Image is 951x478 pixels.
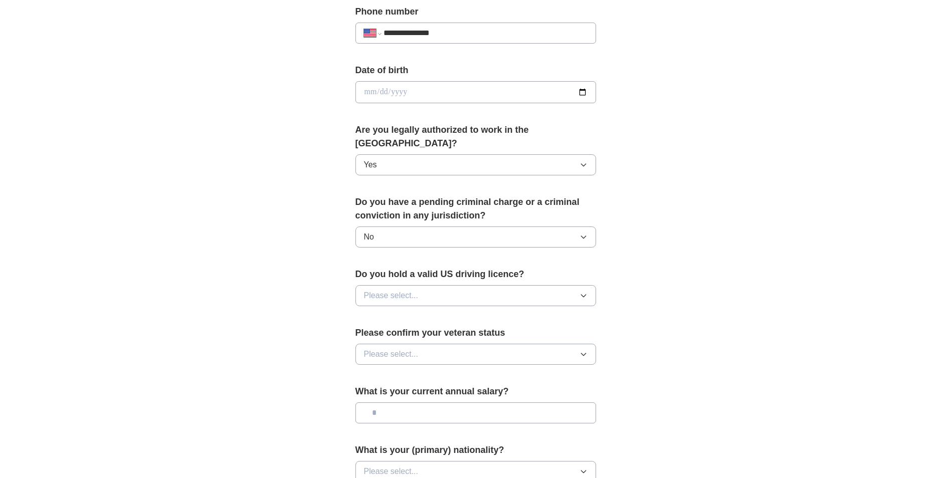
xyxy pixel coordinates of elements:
[364,465,419,477] span: Please select...
[355,64,596,77] label: Date of birth
[355,326,596,340] label: Please confirm your veteran status
[364,348,419,360] span: Please select...
[364,290,419,302] span: Please select...
[355,154,596,175] button: Yes
[355,443,596,457] label: What is your (primary) nationality?
[364,231,374,243] span: No
[355,123,596,150] label: Are you legally authorized to work in the [GEOGRAPHIC_DATA]?
[355,268,596,281] label: Do you hold a valid US driving licence?
[355,226,596,248] button: No
[355,385,596,398] label: What is your current annual salary?
[355,285,596,306] button: Please select...
[364,159,377,171] span: Yes
[355,344,596,365] button: Please select...
[355,195,596,222] label: Do you have a pending criminal charge or a criminal conviction in any jurisdiction?
[355,5,596,19] label: Phone number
